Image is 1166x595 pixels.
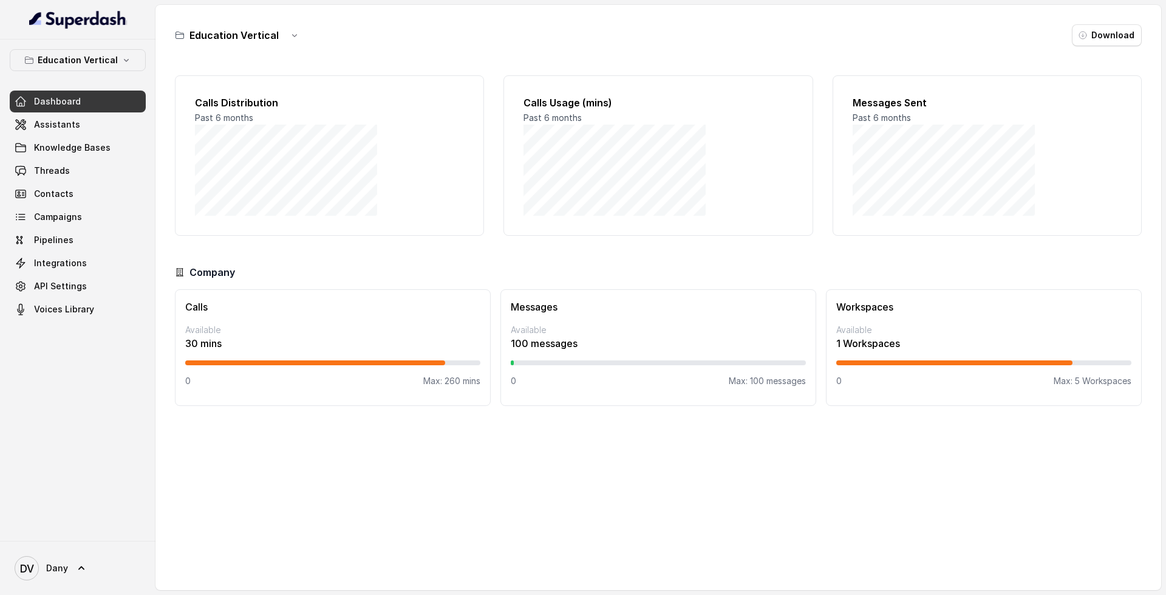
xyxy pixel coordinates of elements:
[10,551,146,585] a: Dany
[34,119,80,131] span: Assistants
[195,95,464,110] h2: Calls Distribution
[10,114,146,136] a: Assistants
[511,375,516,387] p: 0
[34,142,111,154] span: Knowledge Bases
[836,375,842,387] p: 0
[10,91,146,112] a: Dashboard
[34,211,82,223] span: Campaigns
[523,95,793,110] h2: Calls Usage (mins)
[34,95,81,108] span: Dashboard
[34,234,73,246] span: Pipelines
[10,183,146,205] a: Contacts
[185,300,480,314] h3: Calls
[185,336,480,351] p: 30 mins
[195,112,253,123] span: Past 6 months
[10,160,146,182] a: Threads
[423,375,480,387] p: Max: 260 mins
[189,28,279,43] h3: Education Vertical
[10,137,146,159] a: Knowledge Bases
[523,112,582,123] span: Past 6 months
[1072,24,1142,46] button: Download
[1054,375,1131,387] p: Max: 5 Workspaces
[46,562,68,574] span: Dany
[189,265,235,280] h3: Company
[10,275,146,297] a: API Settings
[10,49,146,71] button: Education Vertical
[34,188,73,200] span: Contacts
[10,229,146,251] a: Pipelines
[34,280,87,292] span: API Settings
[836,336,1131,351] p: 1 Workspaces
[511,336,806,351] p: 100 messages
[511,300,806,314] h3: Messages
[34,257,87,269] span: Integrations
[185,324,480,336] p: Available
[10,252,146,274] a: Integrations
[853,112,911,123] span: Past 6 months
[34,303,94,315] span: Voices Library
[10,206,146,228] a: Campaigns
[185,375,191,387] p: 0
[38,53,118,67] p: Education Vertical
[10,298,146,320] a: Voices Library
[836,300,1131,314] h3: Workspaces
[836,324,1131,336] p: Available
[729,375,806,387] p: Max: 100 messages
[34,165,70,177] span: Threads
[20,562,34,575] text: DV
[511,324,806,336] p: Available
[853,95,1122,110] h2: Messages Sent
[29,10,127,29] img: light.svg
